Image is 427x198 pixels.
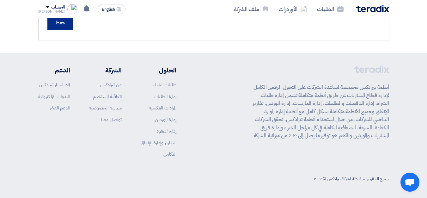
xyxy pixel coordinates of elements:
span: English [102,7,115,12]
a: الأوردرات [274,2,312,16]
div: [PERSON_NAME] [38,10,65,13]
div: Open chat [400,173,419,192]
a: الطلبات [312,2,349,16]
a: الندوات الإلكترونية [38,93,70,100]
a: إدارة الموردين [155,116,176,123]
a: تواصل معنا [101,116,122,123]
a: طلبات الشراء [153,81,176,88]
a: المزادات العكسية [149,104,176,111]
a: إدارة الطلبات [154,93,176,100]
a: عن تيرادكس [100,81,122,88]
a: التكامل [163,151,176,158]
div: الحساب [51,5,65,10]
a: سياسة الخصوصية [89,104,122,111]
button: English [98,4,125,14]
input: حفظ [47,16,73,30]
a: الدعم الفني [50,104,70,111]
div: جميع الحقوق محفوظة لشركة تيرادكس © ٢٠٢٢ [314,176,389,182]
img: Teradix logo [356,5,389,12]
img: undefined [67,4,77,14]
a: إدارة العقود [156,127,176,134]
a: لماذا تختار تيرادكس [39,81,70,88]
p: أنظمة تيرادكس مخصصة لمساعدة الشركات على التحول الرقمي الكامل لإدارة قطاع المشتريات عن طريق أنظمة ... [249,83,389,140]
li: الدعم [38,65,70,75]
a: التقارير وإدارة الإنفاق [141,139,176,146]
li: الشركة [89,65,122,75]
a: ملف الشركة [229,2,274,16]
li: الحلول [141,65,176,75]
a: اتفاقية المستخدم [93,93,122,100]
